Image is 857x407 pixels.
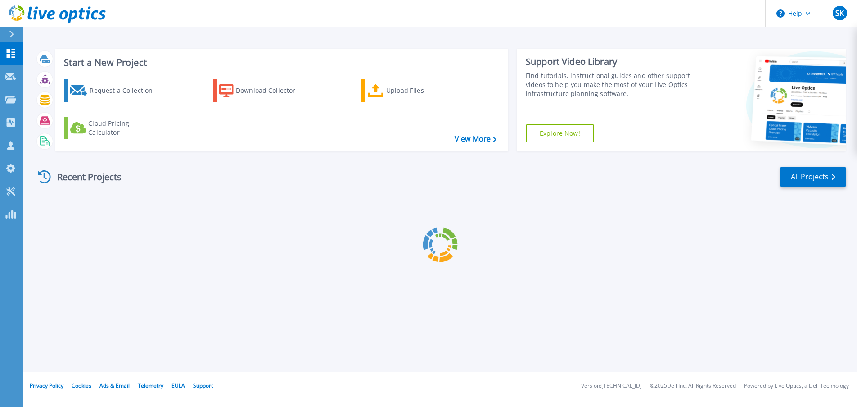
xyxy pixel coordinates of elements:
a: Request a Collection [64,79,164,102]
div: Find tutorials, instructional guides and other support videos to help you make the most of your L... [526,71,693,98]
li: © 2025 Dell Inc. All Rights Reserved [650,383,736,389]
a: Ads & Email [99,382,130,389]
div: Upload Files [386,82,458,100]
a: Upload Files [361,79,462,102]
div: Cloud Pricing Calculator [88,119,160,137]
li: Version: [TECHNICAL_ID] [581,383,642,389]
a: Privacy Policy [30,382,63,389]
a: EULA [171,382,185,389]
a: Support [193,382,213,389]
a: View More [455,135,496,143]
li: Powered by Live Optics, a Dell Technology [744,383,849,389]
a: All Projects [780,167,846,187]
a: Download Collector [213,79,313,102]
div: Recent Projects [35,166,134,188]
a: Telemetry [138,382,163,389]
div: Request a Collection [90,82,162,100]
a: Cloud Pricing Calculator [64,117,164,139]
a: Cookies [72,382,91,389]
div: Download Collector [236,82,308,100]
span: SK [835,9,844,17]
div: Support Video Library [526,56,693,68]
h3: Start a New Project [64,58,496,68]
a: Explore Now! [526,124,594,142]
